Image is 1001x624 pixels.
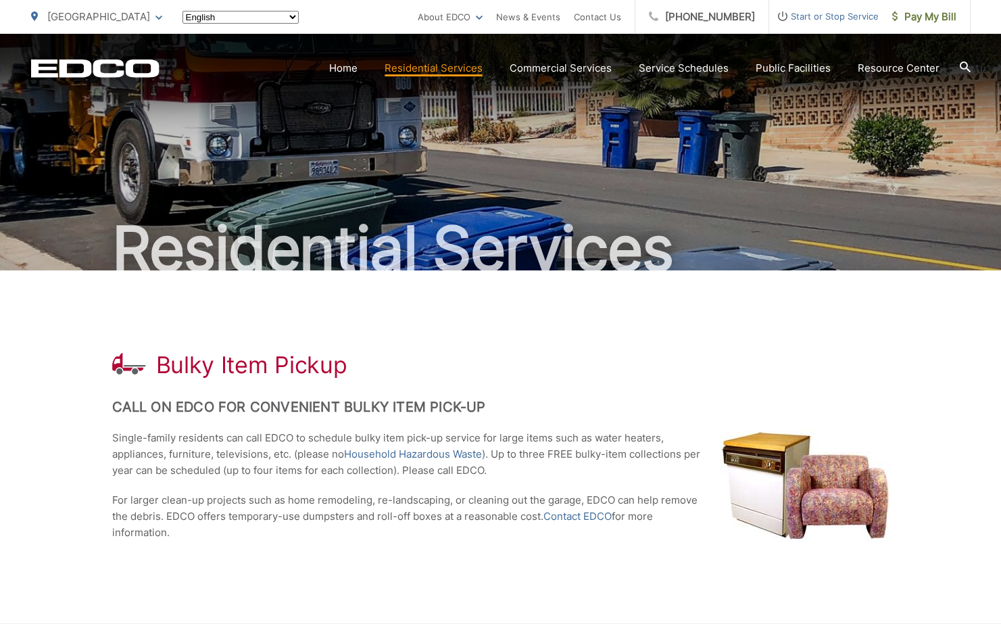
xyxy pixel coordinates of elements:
h2: Residential Services [31,215,971,283]
a: Public Facilities [756,60,831,76]
a: Household Hazardous Waste [344,446,482,462]
a: About EDCO [418,9,483,25]
h1: Bulky Item Pickup [156,352,347,379]
a: Residential Services [385,60,483,76]
p: For larger clean-up projects such as home remodeling, re-landscaping, or cleaning out the garage,... [112,492,889,541]
select: Select a language [182,11,299,24]
a: Contact EDCO [543,508,612,525]
a: EDCD logo. Return to the homepage. [31,59,160,78]
a: News & Events [496,9,560,25]
span: [GEOGRAPHIC_DATA] [47,10,150,23]
a: Resource Center [858,60,939,76]
a: Contact Us [574,9,621,25]
a: Commercial Services [510,60,612,76]
a: Service Schedules [639,60,729,76]
p: Single-family residents can call EDCO to schedule bulky item pick-up service for large items such... [112,430,889,479]
h2: Call on EDCO for Convenient Bulky Item Pick-up [112,399,889,415]
a: Home [329,60,358,76]
img: Dishwasher, television and chair [721,430,889,542]
span: Pay My Bill [892,9,956,25]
